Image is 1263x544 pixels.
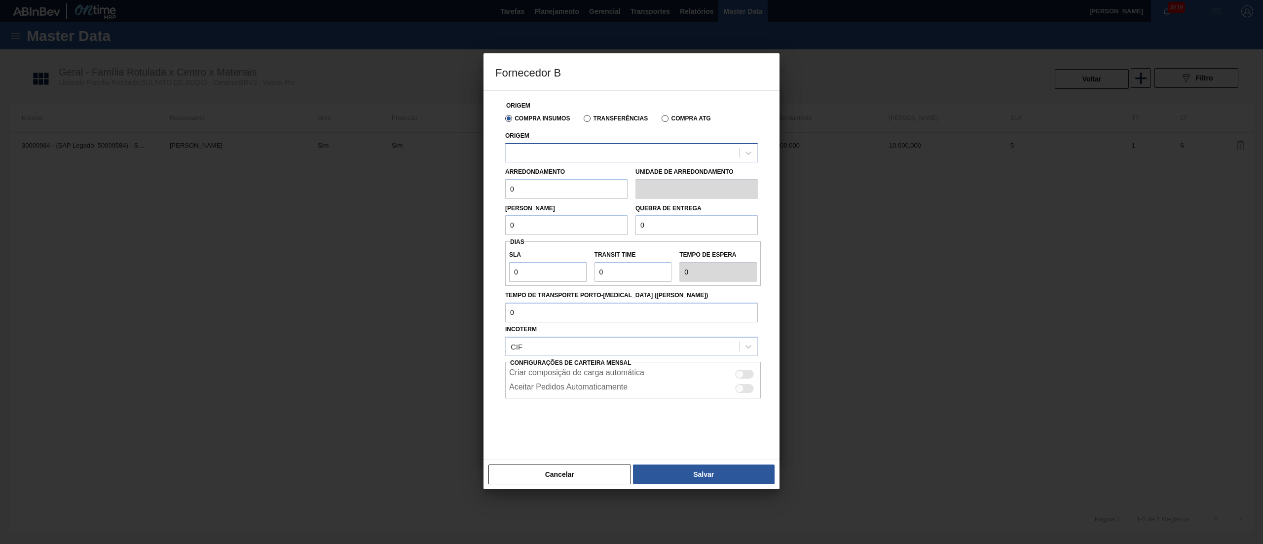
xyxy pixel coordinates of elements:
span: Dias [510,238,524,245]
div: Essa configuração habilita a criação automática de composição de carga do lado do fornecedor caso... [505,366,761,380]
label: Unidade de arredondamento [635,165,758,179]
label: Criar composição de carga automática [509,368,644,380]
label: Transit Time [594,248,672,262]
button: Cancelar [488,465,631,484]
h3: Fornecedor B [483,53,780,91]
label: Compra Insumos [505,115,570,122]
div: CIF [511,342,522,350]
label: SLA [509,248,587,262]
label: Arredondamento [505,168,565,175]
label: Quebra de entrega [635,205,702,212]
button: Salvar [633,465,775,484]
span: Configurações de Carteira Mensal [510,359,631,366]
label: Transferências [584,115,648,122]
label: Origem [506,102,530,109]
label: Aceitar Pedidos Automaticamente [509,383,628,394]
label: Tempo de Transporte Porto-[MEDICAL_DATA] ([PERSON_NAME]) [505,288,758,303]
label: Origem [505,132,529,139]
label: Compra ATG [662,115,710,122]
label: Incoterm [505,326,537,333]
div: Essa configuração habilita aceite automático do pedido do lado do fornecedor [505,380,761,394]
label: [PERSON_NAME] [505,205,555,212]
label: Tempo de espera [679,248,757,262]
